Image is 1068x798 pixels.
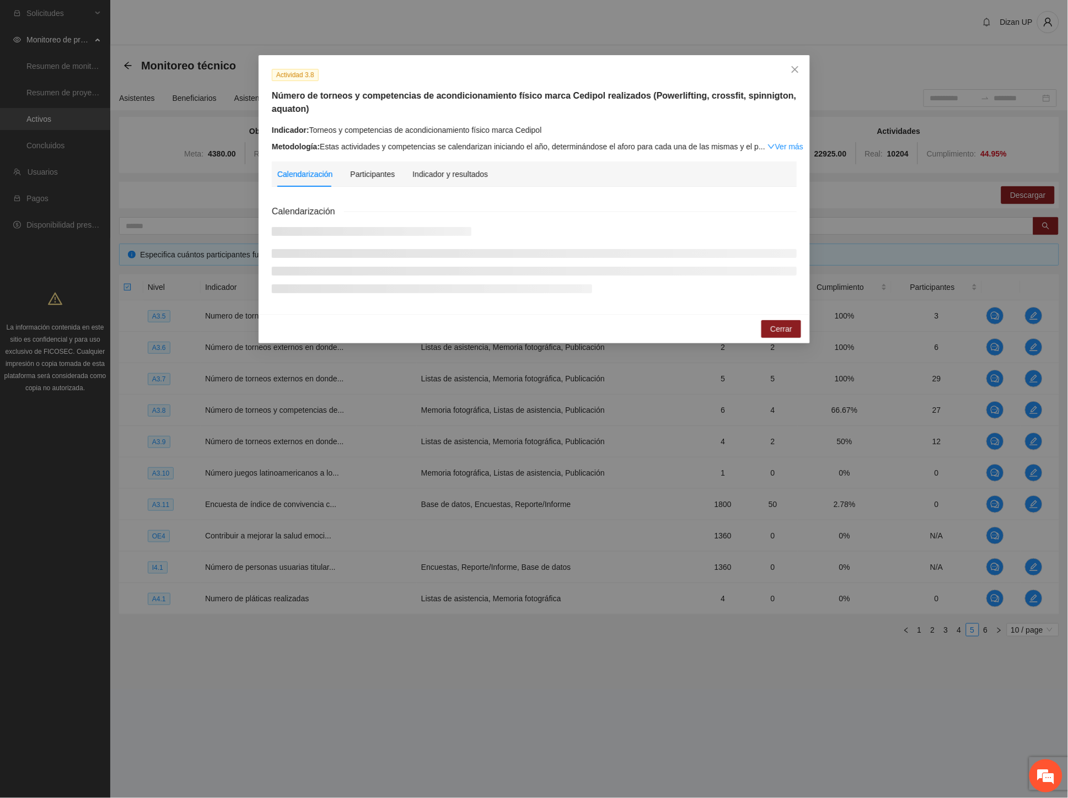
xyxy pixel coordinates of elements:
[64,147,152,258] span: Estamos en línea.
[272,124,797,136] div: Torneos y competencias de acondicionamiento físico marca Cedipol
[791,65,799,74] span: close
[272,89,797,116] h5: Número de torneos y competencias de acondicionamiento físico marca Cedipol realizados (Powerlifti...
[759,142,765,151] span: ...
[272,142,320,151] strong: Metodología:
[767,143,775,150] span: down
[770,323,792,335] span: Cerrar
[272,204,344,218] span: Calendarización
[412,168,488,180] div: Indicador y resultados
[272,141,797,153] div: Estas actividades y competencias se calendarizan iniciando el año, determinándose el aforo para c...
[272,126,309,134] strong: Indicador:
[780,55,810,85] button: Close
[277,168,332,180] div: Calendarización
[761,320,801,338] button: Cerrar
[350,168,395,180] div: Participantes
[767,142,803,151] a: Expand
[57,56,185,71] div: Chatee con nosotros ahora
[181,6,207,32] div: Minimizar ventana de chat en vivo
[6,301,210,339] textarea: Escriba su mensaje y pulse “Intro”
[272,69,319,81] span: Actividad 3.8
